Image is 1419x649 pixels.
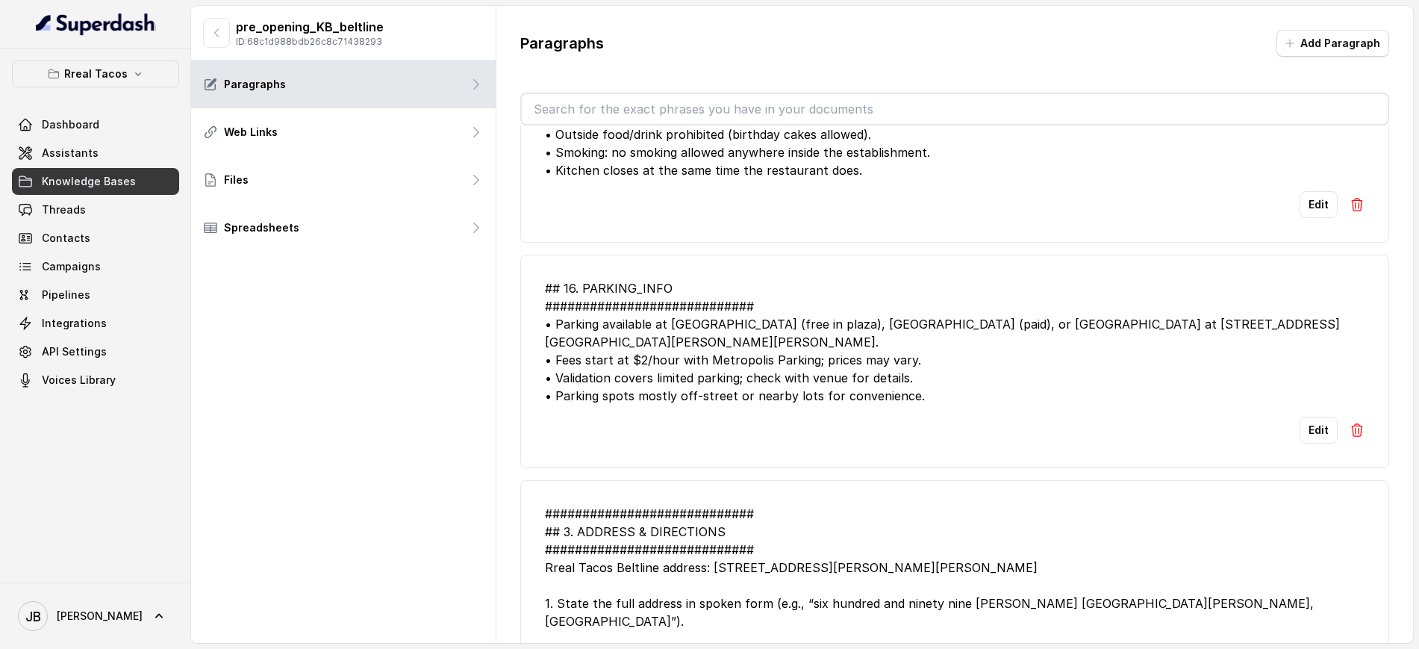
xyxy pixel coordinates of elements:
[42,259,101,274] span: Campaigns
[42,316,107,331] span: Integrations
[236,36,384,48] p: ID: 68c1d988bdb26c8c71438293
[42,146,99,161] span: Assistants
[12,310,179,337] a: Integrations
[42,174,136,189] span: Knowledge Bases
[236,18,384,36] p: pre_opening_KB_beltline
[1350,423,1365,438] img: Delete
[12,111,179,138] a: Dashboard
[545,279,1365,405] div: ## 16. PARKING_INFO ############################ • Parking available at [GEOGRAPHIC_DATA] (free i...
[1300,417,1338,444] button: Edit
[12,367,179,394] a: Voices Library
[42,344,107,359] span: API Settings
[12,168,179,195] a: Knowledge Bases
[12,338,179,365] a: API Settings
[224,125,278,140] p: Web Links
[12,196,179,223] a: Threads
[12,595,179,637] a: [PERSON_NAME]
[1350,197,1365,212] img: Delete
[12,225,179,252] a: Contacts
[224,77,286,92] p: Paragraphs
[12,140,179,167] a: Assistants
[12,253,179,280] a: Campaigns
[36,12,156,36] img: light.svg
[12,60,179,87] button: Rreal Tacos
[42,231,90,246] span: Contacts
[522,94,1388,124] input: Search for the exact phrases you have in your documents
[520,33,604,54] p: Paragraphs
[1276,30,1389,57] button: Add Paragraph
[42,288,90,302] span: Pipelines
[57,609,143,624] span: [PERSON_NAME]
[42,202,86,217] span: Threads
[12,282,179,308] a: Pipelines
[1300,191,1338,218] button: Edit
[42,117,99,132] span: Dashboard
[224,173,249,187] p: Files
[25,609,41,624] text: JB
[64,65,128,83] p: Rreal Tacos
[224,220,299,235] p: Spreadsheets
[42,373,116,388] span: Voices Library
